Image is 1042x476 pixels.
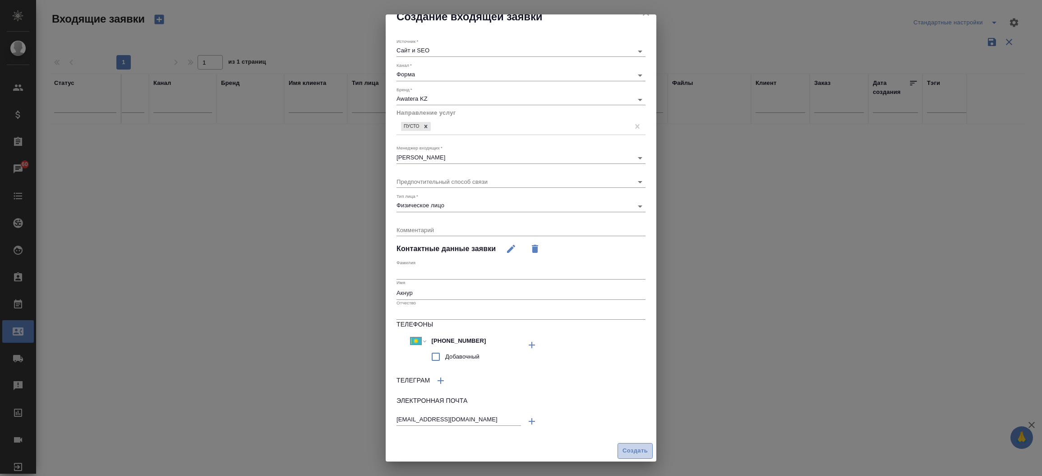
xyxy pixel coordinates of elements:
button: Добавить [521,334,543,356]
div: Awatera KZ [397,95,645,102]
div: ПУСТО [401,122,421,131]
button: Создать [618,443,653,459]
div: Сайт и SEO [397,47,645,54]
span: Добавочный [445,352,480,361]
span: Направление услуг [397,109,456,116]
h2: Создание входящей заявки [397,9,645,24]
label: Тип лица [397,194,418,199]
label: Канал [397,63,412,68]
button: Удалить [524,238,546,260]
span: Создать [622,446,648,456]
input: ✎ Введи что-нибудь [428,334,507,347]
h4: Контактные данные заявки [397,243,496,254]
div: Физическое лицо [397,202,645,209]
label: Фамилия [397,260,415,265]
h6: Электронная почта [397,396,645,406]
button: Добавить [521,411,543,432]
label: Бренд [397,87,412,92]
h6: Телефоны [397,320,645,330]
label: Менеджер входящих [397,146,443,150]
button: Редактировать [500,238,522,260]
h6: Телеграм [397,376,430,386]
button: Добавить [430,370,452,392]
label: Источник [397,39,418,44]
label: Отчество [397,300,416,305]
div: Форма [397,71,645,78]
button: Open [634,152,646,164]
label: Имя [397,280,405,285]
